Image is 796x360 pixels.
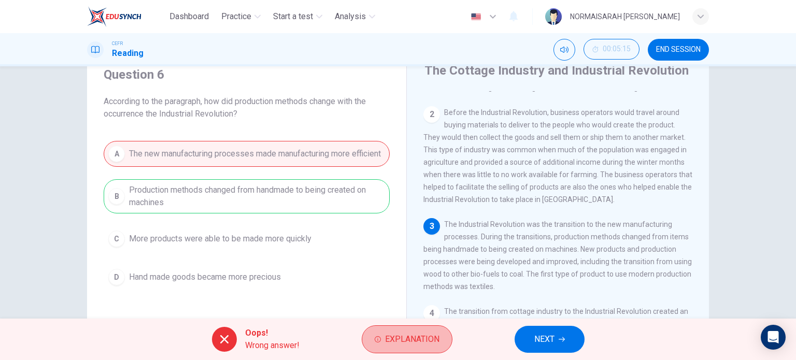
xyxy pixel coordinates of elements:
[470,13,482,21] img: en
[221,10,251,23] span: Practice
[534,332,555,347] span: NEXT
[761,325,786,350] div: Open Intercom Messenger
[362,325,452,353] button: Explanation
[331,7,379,26] button: Analysis
[245,327,300,339] span: Oops!
[87,6,141,27] img: EduSynch logo
[515,326,585,353] button: NEXT
[656,46,701,54] span: END SESSION
[423,218,440,235] div: 3
[87,6,165,27] a: EduSynch logo
[423,106,440,123] div: 2
[112,47,144,60] h1: Reading
[545,8,562,25] img: Profile picture
[273,10,313,23] span: Start a test
[385,332,439,347] span: Explanation
[553,39,575,61] div: Mute
[648,39,709,61] button: END SESSION
[169,10,209,23] span: Dashboard
[269,7,326,26] button: Start a test
[423,305,440,322] div: 4
[423,220,692,291] span: The Industrial Revolution was the transition to the new manufacturing processes. During the trans...
[245,339,300,352] span: Wrong answer!
[603,45,631,53] span: 00:05:15
[165,7,213,26] button: Dashboard
[104,66,390,83] h4: Question 6
[217,7,265,26] button: Practice
[335,10,366,23] span: Analysis
[112,40,123,47] span: CEFR
[584,39,639,60] button: 00:05:15
[584,39,639,61] div: Hide
[104,95,390,120] span: According to the paragraph, how did production methods change with the occurrence the Industrial ...
[570,10,680,23] div: NORMAISARAH [PERSON_NAME]
[423,108,692,204] span: Before the Industrial Revolution, business operators would travel around buying materials to deli...
[424,62,689,79] h4: The Cottage Industry and Industrial Revolution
